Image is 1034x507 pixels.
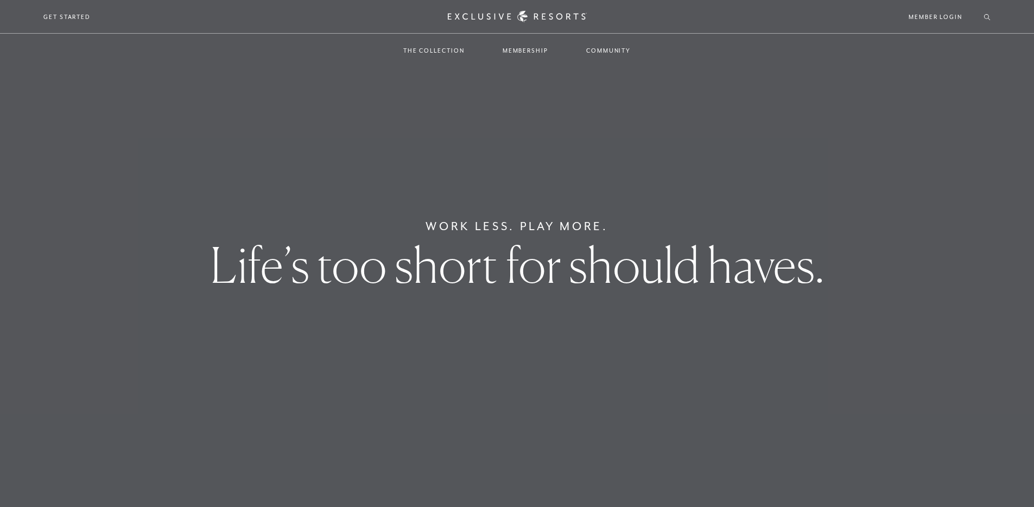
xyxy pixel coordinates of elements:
a: Member Login [909,12,962,22]
a: The Collection [392,35,475,66]
a: Membership [492,35,559,66]
a: Get Started [43,12,91,22]
a: Community [575,35,642,66]
h6: Work Less. Play More. [426,218,608,235]
h1: Life’s too short for should haves. [210,240,824,289]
